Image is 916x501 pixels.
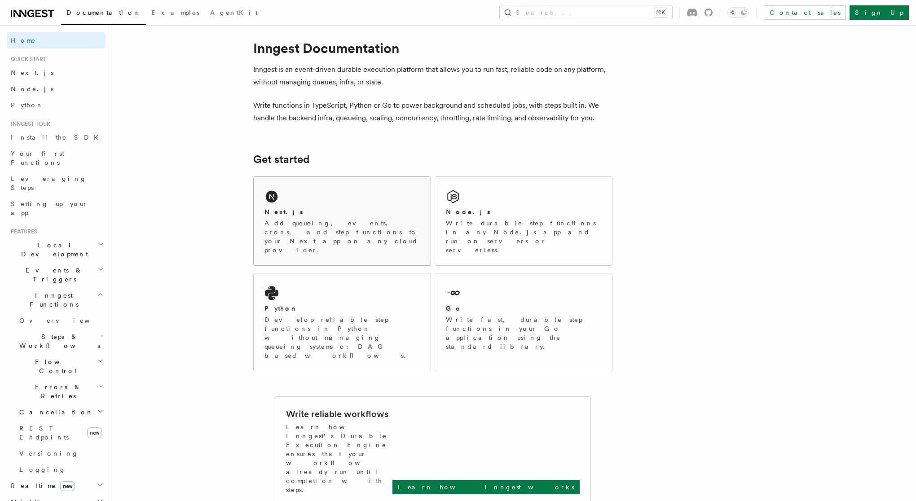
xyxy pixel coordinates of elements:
[7,266,98,284] span: Events & Triggers
[7,32,106,48] a: Home
[253,153,309,166] a: Get started
[7,237,106,262] button: Local Development
[205,3,263,24] a: AgentKit
[16,379,106,404] button: Errors & Retries
[11,101,44,109] span: Python
[7,287,106,312] button: Inngest Functions
[446,315,601,351] p: Write fast, durable step functions in your Go application using the standard library.
[16,329,106,354] button: Steps & Workflows
[19,425,69,441] span: REST Endpoints
[7,312,106,478] div: Inngest Functions
[66,9,141,16] span: Documentation
[61,3,146,25] a: Documentation
[11,175,87,191] span: Leveraging Steps
[253,63,612,88] p: Inngest is an event-driven durable execution platform that allows you to run fast, reliable code ...
[7,196,106,221] a: Setting up your app
[16,420,106,445] a: REST Endpointsnew
[398,483,574,492] p: Learn how Inngest works
[19,450,79,457] span: Versioning
[16,408,93,417] span: Cancellation
[727,7,749,18] button: Toggle dark mode
[7,81,106,97] a: Node.js
[7,65,106,81] a: Next.js
[264,207,303,216] h2: Next.js
[253,273,431,371] a: PythonDevelop reliable step functions in Python without managing queueing systems or DAG based wo...
[850,5,909,20] a: Sign Up
[7,97,106,113] a: Python
[60,481,75,491] span: new
[253,176,431,266] a: Next.jsAdd queueing, events, crons, and step functions to your Next app on any cloud provider.
[146,3,205,24] a: Examples
[435,176,612,266] a: Node.jsWrite durable step functions in any Node.js app and run on servers or serverless.
[16,357,97,375] span: Flow Control
[87,427,102,438] span: new
[210,9,258,16] span: AgentKit
[264,315,420,360] p: Develop reliable step functions in Python without managing queueing systems or DAG based workflows.
[7,228,37,235] span: Features
[446,219,601,255] p: Write durable step functions in any Node.js app and run on servers or serverless.
[253,40,612,56] h1: Inngest Documentation
[16,332,100,350] span: Steps & Workflows
[11,134,104,141] span: Install the SDK
[11,69,53,76] span: Next.js
[19,317,112,324] span: Overview
[446,207,490,216] h2: Node.js
[286,408,388,420] h2: Write reliable workflows
[435,273,612,371] a: GoWrite fast, durable step functions in your Go application using the standard library.
[7,145,106,171] a: Your first Functions
[16,404,106,420] button: Cancellation
[11,150,64,166] span: Your first Functions
[151,9,199,16] span: Examples
[7,241,98,259] span: Local Development
[7,291,97,309] span: Inngest Functions
[11,85,53,92] span: Node.js
[654,8,667,17] kbd: ⌘K
[19,466,66,473] span: Logging
[16,382,97,400] span: Errors & Retries
[16,461,106,478] a: Logging
[500,5,672,20] button: Search...⌘K
[253,99,612,124] p: Write functions in TypeScript, Python or Go to power background and scheduled jobs, with steps bu...
[7,171,106,196] a: Leveraging Steps
[7,56,46,63] span: Quick start
[446,304,462,313] h2: Go
[7,478,106,494] button: Realtimenew
[11,36,36,45] span: Home
[264,304,298,313] h2: Python
[16,445,106,461] a: Versioning
[16,354,106,379] button: Flow Control
[7,481,75,490] span: Realtime
[16,312,106,329] a: Overview
[764,5,846,20] a: Contact sales
[7,120,50,127] span: Inngest tour
[392,480,580,494] a: Learn how Inngest works
[11,200,88,216] span: Setting up your app
[7,262,106,287] button: Events & Triggers
[286,422,392,494] p: Learn how Inngest's Durable Execution Engine ensures that your workflow already run until complet...
[7,129,106,145] a: Install the SDK
[264,219,420,255] p: Add queueing, events, crons, and step functions to your Next app on any cloud provider.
